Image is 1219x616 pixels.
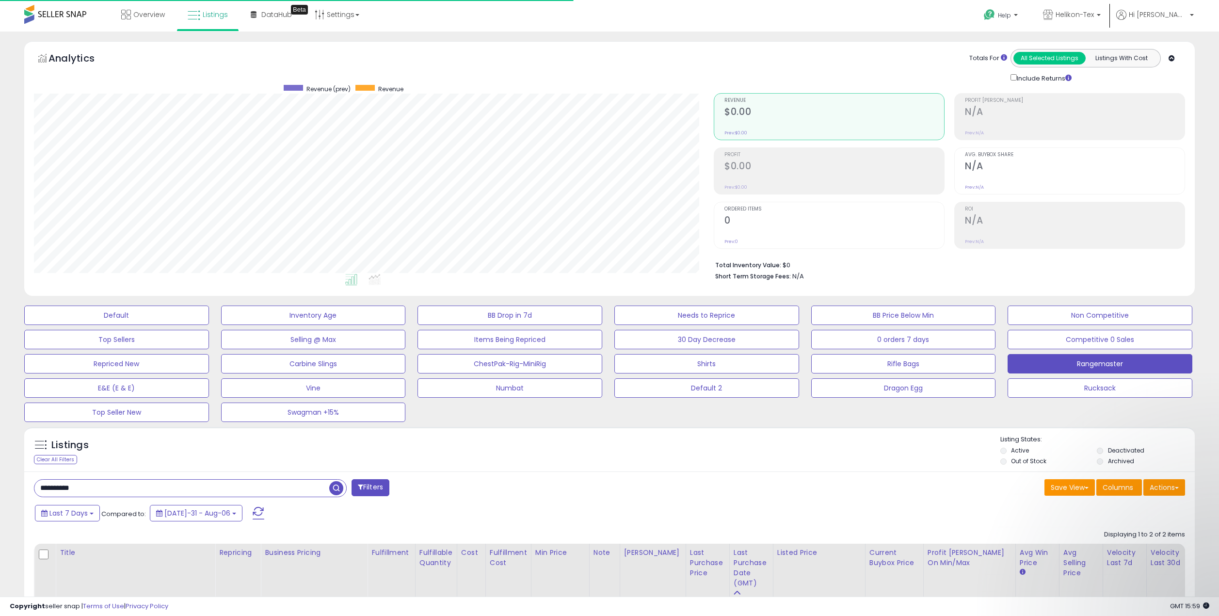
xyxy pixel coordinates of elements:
button: Last 7 Days [35,505,100,521]
button: E&E (E & E) [24,378,209,398]
button: Rucksack [1008,378,1192,398]
h5: Analytics [48,51,113,67]
label: Out of Stock [1011,457,1046,465]
button: Save View [1044,479,1095,496]
button: Listings With Cost [1085,52,1157,65]
div: Cost [461,548,481,558]
button: Rangemaster [1008,354,1192,373]
small: Prev: N/A [965,239,984,244]
h2: $0.00 [724,161,944,174]
button: Vine [221,378,406,398]
span: Last 7 Days [49,508,88,518]
div: Current Buybox Price [869,548,919,568]
small: Prev: $0.00 [724,130,747,136]
button: Shirts [614,354,799,373]
span: Listings [203,10,228,19]
button: Non Competitive [1008,306,1192,325]
button: Filters [352,479,389,496]
button: Default 2 [614,378,799,398]
div: [PERSON_NAME] [624,548,682,558]
span: Columns [1103,483,1133,492]
i: Get Help [983,9,995,21]
div: Tooltip anchor [291,5,308,15]
strong: Copyright [10,601,45,611]
span: Compared to: [101,509,146,519]
button: Selling @ Max [221,330,406,349]
label: Archived [1108,457,1134,465]
button: Competitive 0 Sales [1008,330,1192,349]
div: Repricing [219,548,257,558]
span: ROI [965,207,1185,212]
div: seller snap | | [10,602,168,611]
span: Overview [133,10,165,19]
h2: $0.00 [724,106,944,119]
small: Prev: $0.00 [724,184,747,190]
div: Profit [PERSON_NAME] on Min/Max [928,548,1011,568]
h2: N/A [965,161,1185,174]
li: $0 [715,259,1178,270]
div: Last Purchase Price [690,548,725,578]
small: Prev: 0 [724,239,738,244]
button: Needs to Reprice [614,306,799,325]
p: Listing States: [1000,435,1195,444]
a: Privacy Policy [126,601,168,611]
div: Last Purchase Date (GMT) [734,548,769,588]
h2: 0 [724,215,944,228]
div: Fulfillment Cost [490,548,527,568]
span: Profit [724,152,944,158]
div: Include Returns [1003,72,1083,83]
button: ChestPak-Rig-MiniRig [417,354,602,373]
span: N/A [792,272,804,281]
div: Note [593,548,616,558]
div: Avg Win Price [1020,548,1055,568]
button: Top Seller New [24,403,209,422]
button: Numbat [417,378,602,398]
span: [DATE]-31 - Aug-06 [164,508,230,518]
span: Ordered Items [724,207,944,212]
button: Repriced New [24,354,209,373]
b: Total Inventory Value: [715,261,781,269]
div: Fulfillment [371,548,411,558]
h2: N/A [965,215,1185,228]
label: Deactivated [1108,446,1144,454]
span: DataHub [261,10,292,19]
th: The percentage added to the cost of goods (COGS) that forms the calculator for Min & Max prices. [923,544,1015,602]
div: Fulfillable Quantity [419,548,453,568]
a: Help [976,1,1027,32]
button: [DATE]-31 - Aug-06 [150,505,242,521]
a: Terms of Use [83,601,124,611]
h2: N/A [965,106,1185,119]
span: Helikon-Tex [1056,10,1094,19]
button: Dragon Egg [811,378,996,398]
div: Business Pricing [265,548,363,558]
label: Active [1011,446,1029,454]
b: Short Term Storage Fees: [715,272,791,280]
button: Rifle Bags [811,354,996,373]
button: Actions [1143,479,1185,496]
button: BB Drop in 7d [417,306,602,325]
button: Items Being Repriced [417,330,602,349]
button: BB Price Below Min [811,306,996,325]
button: 30 Day Decrease [614,330,799,349]
div: Clear All Filters [34,455,77,464]
button: Columns [1096,479,1142,496]
span: Revenue [724,98,944,103]
button: Default [24,306,209,325]
span: Revenue [378,85,403,93]
small: Prev: N/A [965,184,984,190]
h5: Listings [51,438,89,452]
div: Title [60,548,211,558]
button: 0 orders 7 days [811,330,996,349]
span: Profit [PERSON_NAME] [965,98,1185,103]
span: Help [998,11,1011,19]
div: Min Price [535,548,585,558]
div: Listed Price [777,548,861,558]
span: Avg. Buybox Share [965,152,1185,158]
button: All Selected Listings [1013,52,1086,65]
button: Inventory Age [221,306,406,325]
span: Revenue (prev) [306,85,351,93]
small: Prev: N/A [965,130,984,136]
button: Top Sellers [24,330,209,349]
button: Swagman +15% [221,403,406,422]
a: Hi [PERSON_NAME] [1116,10,1194,32]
